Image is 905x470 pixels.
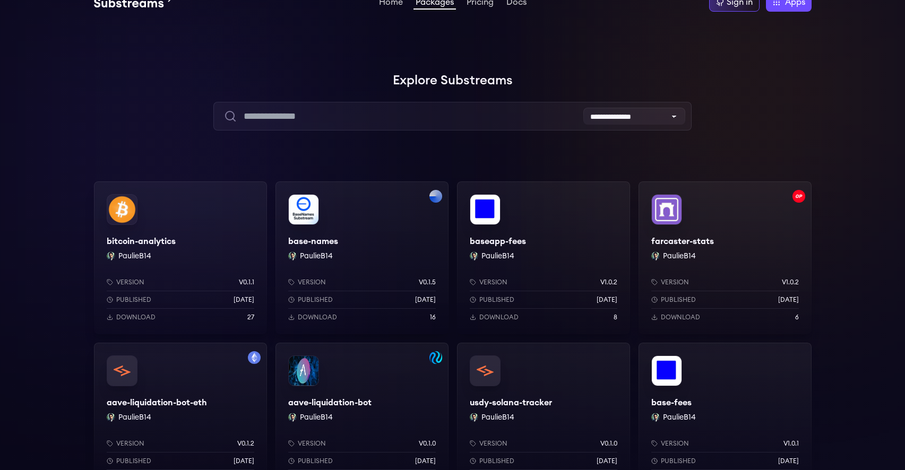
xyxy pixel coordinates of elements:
[275,181,449,334] a: Filter by base networkbase-namesbase-namesPaulieB14 PaulieB14Versionv0.1.5Published[DATE]Download16
[639,181,812,334] a: Filter by optimism networkfarcaster-statsfarcaster-statsPaulieB14 PaulieB14Versionv1.0.2Published...
[419,439,436,448] p: v0.1.0
[118,412,151,423] button: PaulieB14
[600,439,617,448] p: v0.1.0
[597,457,617,465] p: [DATE]
[116,278,144,286] p: Version
[237,439,254,448] p: v0.1.2
[298,439,326,448] p: Version
[479,457,514,465] p: Published
[663,251,696,262] button: PaulieB14
[300,251,333,262] button: PaulieB14
[778,457,799,465] p: [DATE]
[661,313,700,321] p: Download
[661,439,689,448] p: Version
[298,295,333,304] p: Published
[614,313,617,321] p: 8
[600,278,617,286] p: v1.0.2
[415,457,436,465] p: [DATE]
[116,457,151,465] p: Published
[479,313,519,321] p: Download
[783,439,799,448] p: v1.0.1
[661,278,689,286] p: Version
[481,251,514,262] button: PaulieB14
[298,313,337,321] p: Download
[239,278,254,286] p: v0.1.1
[415,295,436,304] p: [DATE]
[778,295,799,304] p: [DATE]
[457,181,630,334] a: baseapp-feesbaseapp-feesPaulieB14 PaulieB14Versionv1.0.2Published[DATE]Download8
[419,278,436,286] p: v0.1.5
[116,439,144,448] p: Version
[661,295,696,304] p: Published
[298,457,333,465] p: Published
[234,295,254,304] p: [DATE]
[94,181,267,334] a: bitcoin-analyticsbitcoin-analyticsPaulieB14 PaulieB14Versionv0.1.1Published[DATE]Download27
[479,439,507,448] p: Version
[479,278,507,286] p: Version
[663,412,696,423] button: PaulieB14
[247,313,254,321] p: 27
[782,278,799,286] p: v1.0.2
[479,295,514,304] p: Published
[116,295,151,304] p: Published
[429,190,442,203] img: Filter by base network
[94,70,812,91] h1: Explore Substreams
[118,251,151,262] button: PaulieB14
[792,190,805,203] img: Filter by optimism network
[661,457,696,465] p: Published
[481,412,514,423] button: PaulieB14
[795,313,799,321] p: 6
[597,295,617,304] p: [DATE]
[298,278,326,286] p: Version
[300,412,333,423] button: PaulieB14
[248,351,261,364] img: Filter by mainnet network
[116,313,156,321] p: Download
[234,457,254,465] p: [DATE]
[429,351,442,364] img: Filter by injective-mainnet network
[430,313,436,321] p: 16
